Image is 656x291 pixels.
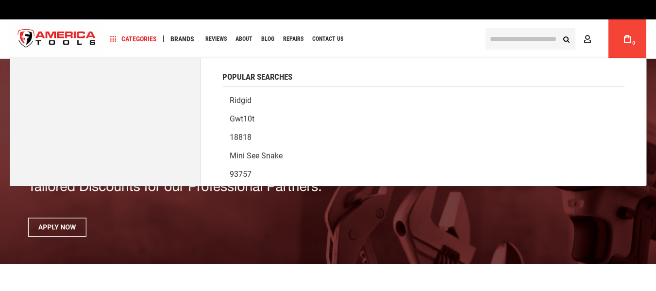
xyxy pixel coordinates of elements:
[10,21,104,57] img: America Tools
[166,33,199,46] a: Brands
[110,35,157,42] span: Categories
[10,21,104,57] a: store logo
[201,33,231,46] a: Reviews
[205,36,227,42] span: Reviews
[170,35,194,42] span: Brands
[312,36,343,42] span: Contact Us
[308,33,348,46] a: Contact Us
[231,33,257,46] a: About
[632,40,635,46] span: 0
[222,128,624,147] a: 18818
[222,110,624,128] a: Gwt10t
[222,147,624,165] a: Mini see snake
[261,36,274,42] span: Blog
[235,36,252,42] span: About
[279,33,308,46] a: Repairs
[257,33,279,46] a: Blog
[222,73,292,81] span: Popular Searches
[106,33,161,46] a: Categories
[618,19,637,58] a: 0
[222,165,624,184] a: 93757
[557,30,575,48] button: Search
[222,91,624,110] a: Ridgid
[283,36,303,42] span: Repairs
